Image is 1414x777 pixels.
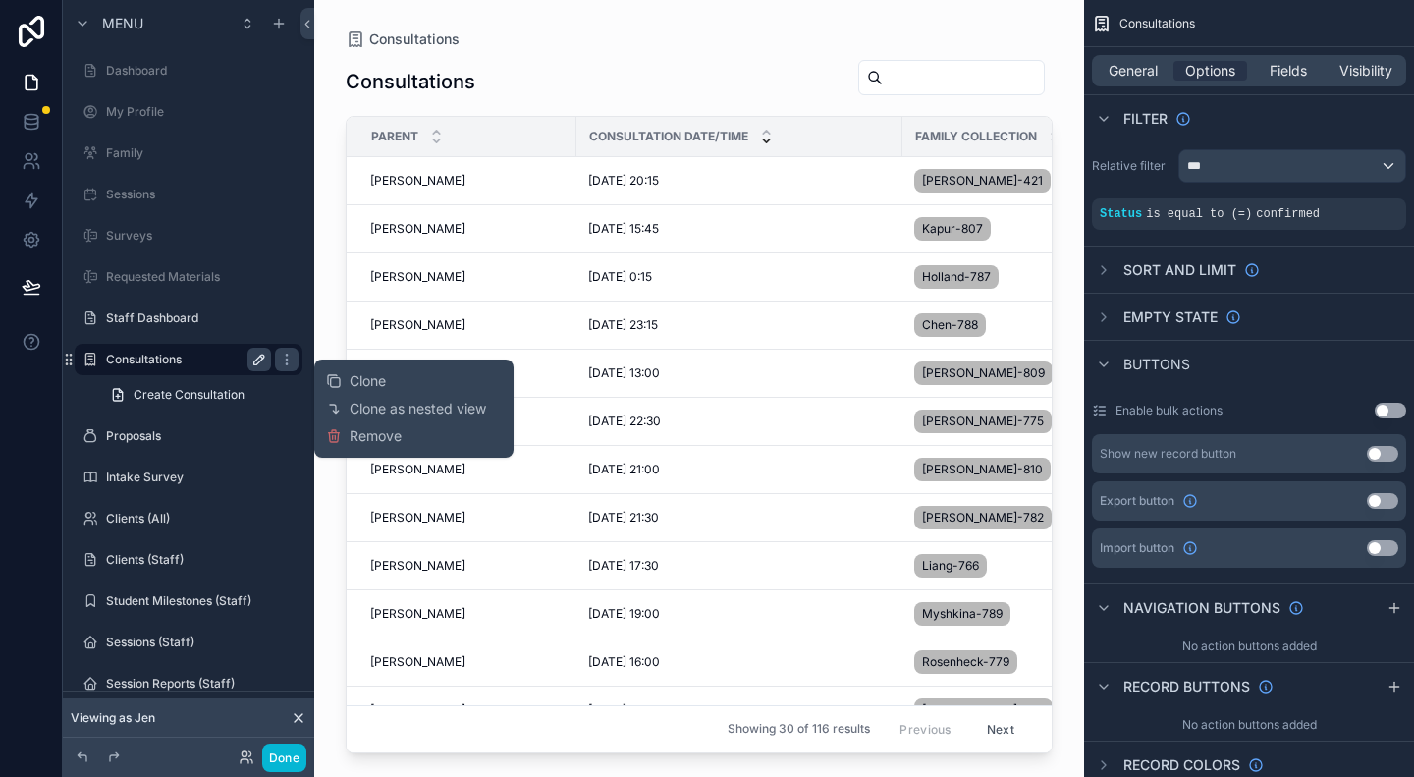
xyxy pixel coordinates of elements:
span: [DATE] 16:00 [588,654,660,670]
a: [PERSON_NAME] [370,269,565,285]
label: Sessions [106,187,299,202]
span: [PERSON_NAME] [370,510,465,526]
a: Holland-787 [914,261,1157,293]
label: Dashboard [106,63,299,79]
span: Rosenheck-779 [922,654,1009,670]
span: Family collection [915,129,1037,144]
span: [PERSON_NAME]-805 [922,702,1045,718]
a: [PERSON_NAME]-810 [914,454,1157,485]
label: Student Milestones (Staff) [106,593,299,609]
a: Clients (All) [75,503,302,534]
label: Session Reports (Staff) [106,676,299,692]
span: [PERSON_NAME] [370,317,465,333]
span: Filter [1123,109,1168,129]
a: [PERSON_NAME]-421 [914,165,1157,196]
span: Import button [1100,540,1174,556]
a: [DATE] 15:45 [588,221,891,237]
a: Student Milestones (Staff) [75,585,302,617]
span: Export button [1100,493,1174,509]
a: [PERSON_NAME]-782 [914,502,1157,533]
span: Fields [1270,61,1307,81]
span: Chen-788 [922,317,978,333]
span: Sort And Limit [1123,260,1236,280]
a: Proposals [75,420,302,452]
a: Sessions [75,179,302,210]
a: Chen-788 [914,309,1157,341]
span: Parent [371,129,418,144]
span: [PERSON_NAME] [370,221,465,237]
span: [PERSON_NAME]-810 [922,462,1043,477]
span: [PERSON_NAME] [370,558,465,574]
label: Sessions (Staff) [106,635,299,650]
span: Clone [350,371,386,391]
label: Surveys [106,228,299,244]
a: [DATE] 17:30 [588,558,891,574]
span: Kapur-807 [922,221,983,237]
a: Myshkina-789 [914,598,1157,630]
span: Empty state [1123,307,1218,327]
span: General [1109,61,1158,81]
a: Rosenheck-779 [914,646,1157,678]
span: Consultations [1119,16,1195,31]
span: is equal to (=) [1146,207,1252,221]
a: [PERSON_NAME]-809 [914,358,1157,389]
a: [DATE] 19:00 [588,606,891,622]
span: [DATE] 20:15 [588,173,659,189]
div: No action buttons added [1084,631,1414,662]
label: Enable bulk actions [1115,403,1223,418]
a: Intake Survey [75,462,302,493]
button: Clone as nested view [326,399,502,418]
span: [PERSON_NAME] [370,173,465,189]
label: Consultations [106,352,263,367]
span: Menu [102,14,143,33]
span: Navigation buttons [1123,598,1280,618]
span: [DATE] 21:30 [588,510,659,526]
span: [DATE] 22:30 [588,414,661,429]
a: [DATE] 22:30 [588,414,891,429]
a: [PERSON_NAME] [370,173,565,189]
label: Intake Survey [106,470,299,485]
a: [DATE] 23:15 [588,317,891,333]
a: [PERSON_NAME]-805 [914,694,1157,726]
a: Surveys [75,220,302,251]
label: Requested Materials [106,269,299,285]
span: [DATE] 13:00 [588,365,660,381]
a: [PERSON_NAME]-775 [914,406,1157,437]
span: [PERSON_NAME]-775 [922,414,1044,429]
a: Consultations [346,29,460,49]
div: Show new record button [1100,446,1236,462]
span: [PERSON_NAME] [370,462,465,477]
a: [PERSON_NAME] [370,317,565,333]
a: Sessions (Staff) [75,627,302,658]
span: Options [1185,61,1235,81]
span: [DATE] 21:00 [588,702,660,718]
a: [DATE] 13:00 [588,365,891,381]
a: My Profile [75,96,302,128]
span: Create Consultation [134,387,245,403]
span: [PERSON_NAME] [370,606,465,622]
a: [PERSON_NAME] [370,558,565,574]
span: Record buttons [1123,677,1250,696]
button: Remove [326,426,402,446]
span: [DATE] 17:30 [588,558,659,574]
a: [PERSON_NAME] [370,702,565,718]
span: [PERSON_NAME] [370,654,465,670]
a: [PERSON_NAME] [370,462,565,477]
a: [PERSON_NAME] [370,510,565,526]
span: [DATE] 15:45 [588,221,659,237]
span: Consultation Date/Time [589,129,748,144]
a: [PERSON_NAME] [370,606,565,622]
button: Next [973,714,1028,745]
a: [DATE] 16:00 [588,654,891,670]
span: [DATE] 21:00 [588,462,660,477]
span: Remove [350,426,402,446]
h1: Consultations [346,68,475,95]
a: Kapur-807 [914,213,1157,245]
label: Clients (All) [106,511,299,527]
span: Myshkina-789 [922,606,1003,622]
span: Clone as nested view [350,399,486,418]
span: [DATE] 0:15 [588,269,652,285]
label: My Profile [106,104,299,120]
label: Clients (Staff) [106,552,299,568]
label: Relative filter [1092,158,1170,174]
